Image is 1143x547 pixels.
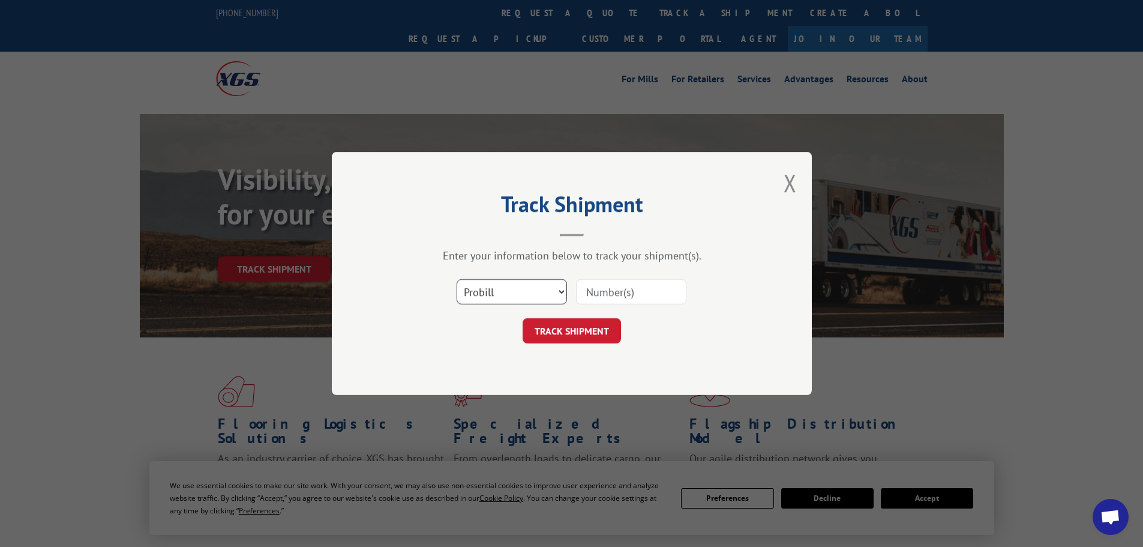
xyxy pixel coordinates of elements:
[1093,499,1129,535] div: Open chat
[784,167,797,199] button: Close modal
[392,249,752,262] div: Enter your information below to track your shipment(s).
[576,279,686,304] input: Number(s)
[523,318,621,343] button: TRACK SHIPMENT
[392,196,752,219] h2: Track Shipment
